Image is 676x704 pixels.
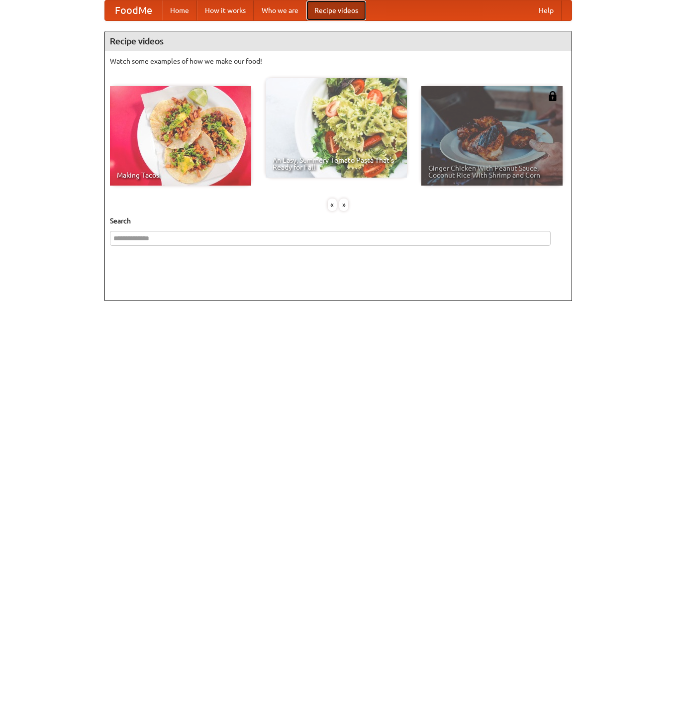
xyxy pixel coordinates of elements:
h4: Recipe videos [105,31,572,51]
a: FoodMe [105,0,162,20]
p: Watch some examples of how we make our food! [110,56,567,66]
a: Making Tacos [110,86,251,186]
a: Recipe videos [306,0,366,20]
a: An Easy, Summery Tomato Pasta That's Ready for Fall [266,78,407,178]
h5: Search [110,216,567,226]
a: Home [162,0,197,20]
div: « [328,199,337,211]
a: How it works [197,0,254,20]
a: Who we are [254,0,306,20]
span: An Easy, Summery Tomato Pasta That's Ready for Fall [273,157,400,171]
div: » [339,199,348,211]
span: Making Tacos [117,172,244,179]
img: 483408.png [548,91,558,101]
a: Help [531,0,562,20]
